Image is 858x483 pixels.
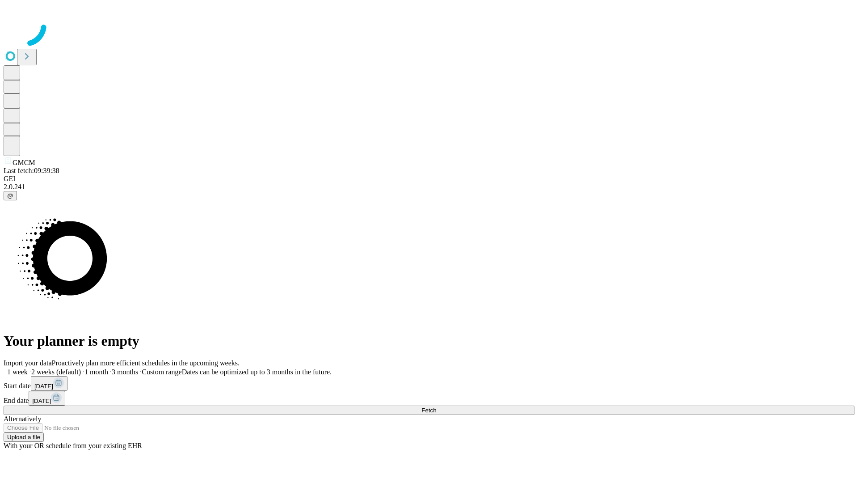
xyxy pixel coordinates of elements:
[4,359,52,367] span: Import your data
[4,442,142,449] span: With your OR schedule from your existing EHR
[4,183,854,191] div: 2.0.241
[4,333,854,349] h1: Your planner is empty
[31,368,81,376] span: 2 weeks (default)
[29,391,65,406] button: [DATE]
[4,191,17,200] button: @
[84,368,108,376] span: 1 month
[34,383,53,390] span: [DATE]
[4,432,44,442] button: Upload a file
[7,368,28,376] span: 1 week
[13,159,35,166] span: GMCM
[31,376,67,391] button: [DATE]
[4,406,854,415] button: Fetch
[52,359,240,367] span: Proactively plan more efficient schedules in the upcoming weeks.
[32,398,51,404] span: [DATE]
[4,175,854,183] div: GEI
[421,407,436,414] span: Fetch
[4,391,854,406] div: End date
[4,415,41,423] span: Alternatively
[182,368,332,376] span: Dates can be optimized up to 3 months in the future.
[4,167,59,174] span: Last fetch: 09:39:38
[142,368,181,376] span: Custom range
[7,192,13,199] span: @
[112,368,138,376] span: 3 months
[4,376,854,391] div: Start date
